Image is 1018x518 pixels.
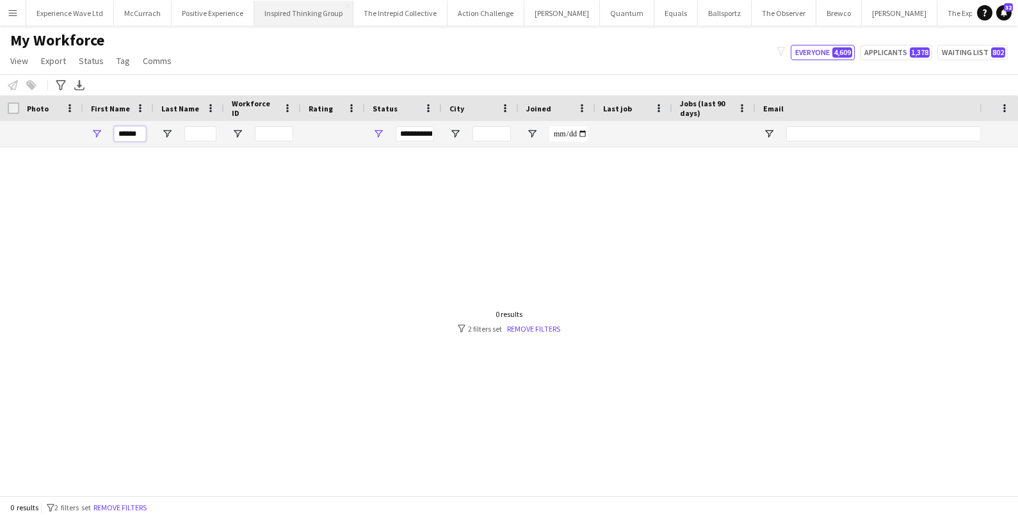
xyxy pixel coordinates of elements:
[36,53,71,69] a: Export
[698,1,752,26] button: Ballsportz
[763,128,775,140] button: Open Filter Menu
[373,128,384,140] button: Open Filter Menu
[816,1,862,26] button: Brewco
[91,104,130,113] span: First Name
[791,45,855,60] button: Everyone4,609
[309,104,333,113] span: Rating
[53,77,69,93] app-action-btn: Advanced filters
[5,53,33,69] a: View
[473,126,511,142] input: City Filter Input
[143,55,172,67] span: Comms
[138,53,177,69] a: Comms
[72,77,87,93] app-action-btn: Export XLSX
[10,55,28,67] span: View
[26,1,114,26] button: Experience Wave Ltd
[654,1,698,26] button: Equals
[8,102,19,114] input: Column with Header Selection
[752,1,816,26] button: The Observer
[458,324,560,334] div: 2 filters set
[255,126,293,142] input: Workforce ID Filter Input
[449,128,461,140] button: Open Filter Menu
[353,1,448,26] button: The Intrepid Collective
[161,104,199,113] span: Last Name
[449,104,464,113] span: City
[448,1,524,26] button: Action Challenge
[79,55,104,67] span: Status
[114,1,172,26] button: McCurrach
[680,99,732,118] span: Jobs (last 90 days)
[111,53,135,69] a: Tag
[373,104,398,113] span: Status
[603,104,632,113] span: Last job
[910,47,930,58] span: 1,378
[526,128,538,140] button: Open Filter Menu
[232,99,278,118] span: Workforce ID
[117,55,130,67] span: Tag
[27,104,49,113] span: Photo
[91,128,102,140] button: Open Filter Menu
[54,503,91,512] span: 2 filters set
[254,1,353,26] button: Inspired Thinking Group
[862,1,937,26] button: [PERSON_NAME]
[832,47,852,58] span: 4,609
[526,104,551,113] span: Joined
[996,5,1012,20] a: 32
[549,126,588,142] input: Joined Filter Input
[1004,3,1013,12] span: 32
[937,45,1008,60] button: Waiting list802
[232,128,243,140] button: Open Filter Menu
[10,31,104,50] span: My Workforce
[458,309,560,319] div: 0 results
[763,104,784,113] span: Email
[860,45,932,60] button: Applicants1,378
[41,55,66,67] span: Export
[172,1,254,26] button: Positive Experience
[74,53,109,69] a: Status
[161,128,173,140] button: Open Filter Menu
[114,126,146,142] input: First Name Filter Input
[786,126,1004,142] input: Email Filter Input
[184,126,216,142] input: Last Name Filter Input
[991,47,1005,58] span: 802
[600,1,654,26] button: Quantum
[507,324,560,334] a: Remove filters
[91,501,149,515] button: Remove filters
[524,1,600,26] button: [PERSON_NAME]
